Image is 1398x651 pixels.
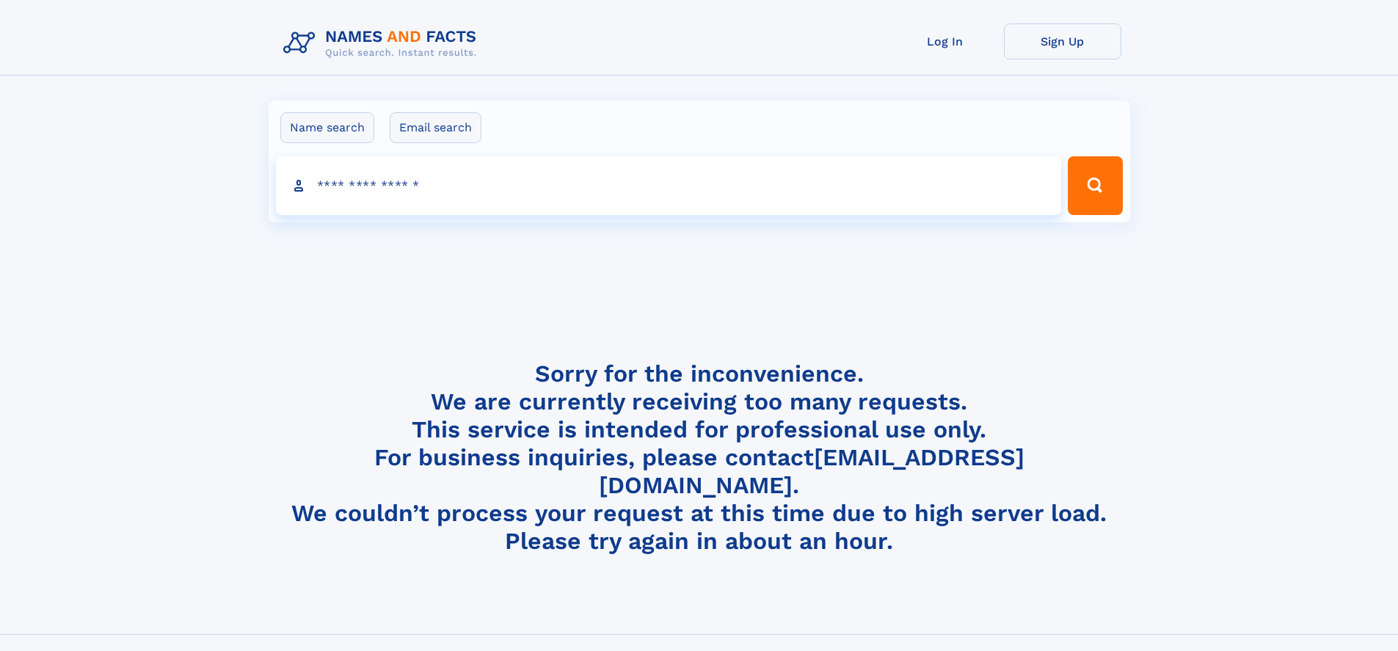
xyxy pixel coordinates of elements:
[1068,156,1122,215] button: Search Button
[277,360,1121,556] h4: Sorry for the inconvenience. We are currently receiving too many requests. This service is intend...
[1004,23,1121,59] a: Sign Up
[280,112,374,143] label: Name search
[390,112,481,143] label: Email search
[276,156,1062,215] input: search input
[887,23,1004,59] a: Log In
[277,23,489,63] img: Logo Names and Facts
[599,443,1024,499] a: [EMAIL_ADDRESS][DOMAIN_NAME]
